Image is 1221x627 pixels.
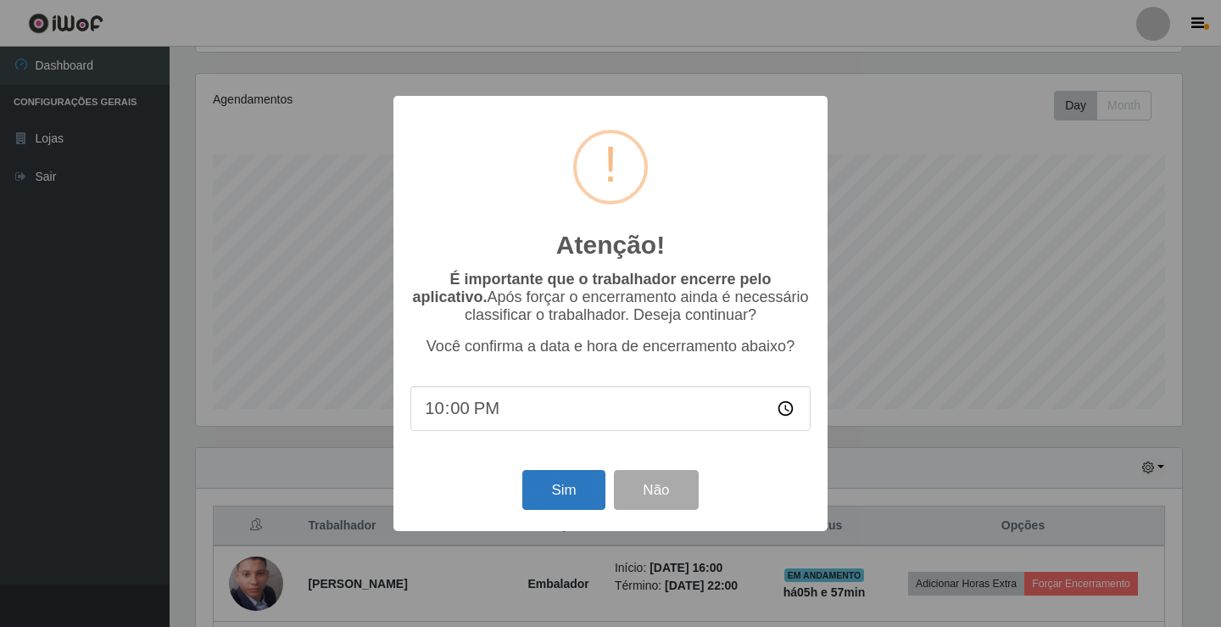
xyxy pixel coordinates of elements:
[410,338,811,355] p: Você confirma a data e hora de encerramento abaixo?
[412,271,771,305] b: É importante que o trabalhador encerre pelo aplicativo.
[556,230,665,260] h2: Atenção!
[614,470,698,510] button: Não
[410,271,811,324] p: Após forçar o encerramento ainda é necessário classificar o trabalhador. Deseja continuar?
[522,470,605,510] button: Sim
